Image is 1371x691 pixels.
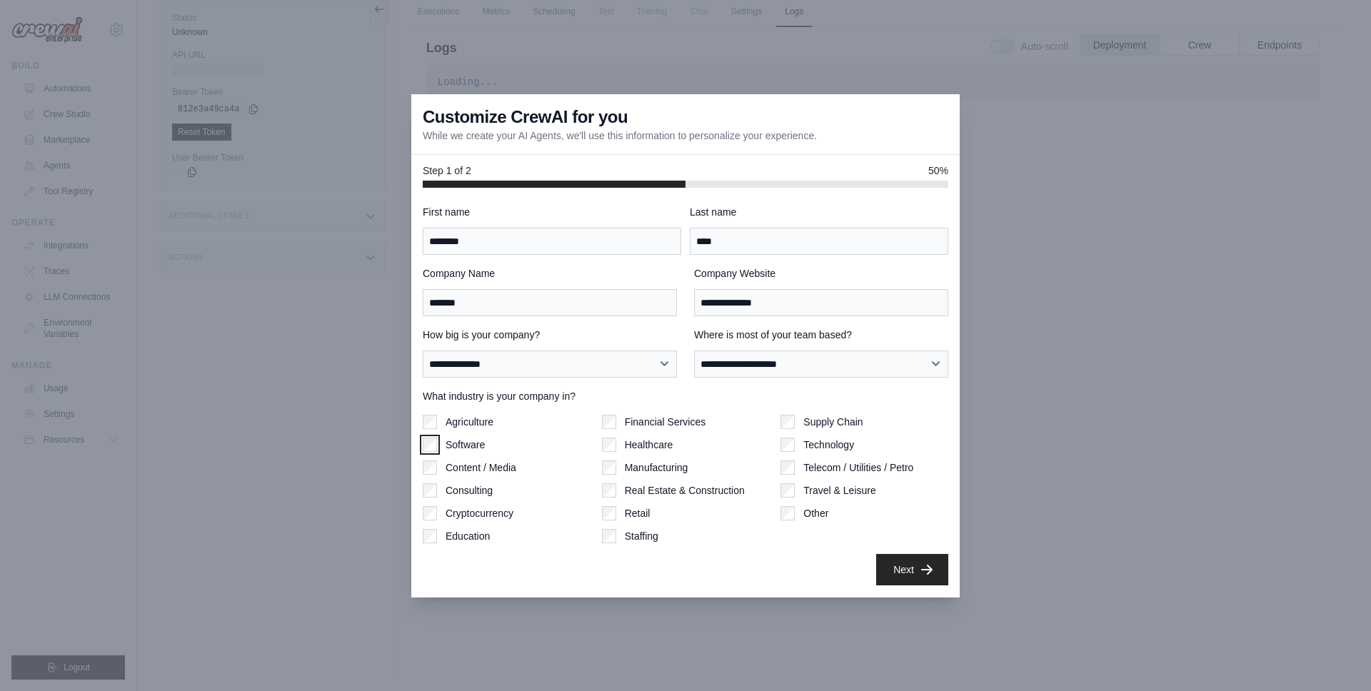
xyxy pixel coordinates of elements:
span: 50% [928,163,948,178]
span: Step 1 of 2 [423,163,471,178]
label: Staffing [625,529,658,543]
label: Supply Chain [803,415,863,429]
p: While we create your AI Agents, we'll use this information to personalize your experience. [423,128,817,143]
label: Last name [690,205,948,219]
label: First name [423,205,681,219]
label: What industry is your company in? [423,389,948,403]
label: Education [446,529,490,543]
label: Financial Services [625,415,706,429]
label: Agriculture [446,415,493,429]
label: Where is most of your team based? [694,328,948,342]
button: Next [876,554,948,585]
label: Manufacturing [625,460,688,475]
label: Cryptocurrency [446,506,513,520]
label: Telecom / Utilities / Petro [803,460,913,475]
label: Real Estate & Construction [625,483,745,498]
label: Other [803,506,828,520]
label: Travel & Leisure [803,483,875,498]
label: Content / Media [446,460,516,475]
label: Company Website [694,266,948,281]
label: Healthcare [625,438,673,452]
label: Company Name [423,266,677,281]
label: Software [446,438,485,452]
h3: Customize CrewAI for you [423,106,628,128]
label: Consulting [446,483,493,498]
iframe: Chat Widget [1300,622,1371,691]
label: Technology [803,438,854,452]
label: Retail [625,506,651,520]
label: How big is your company? [423,328,677,342]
